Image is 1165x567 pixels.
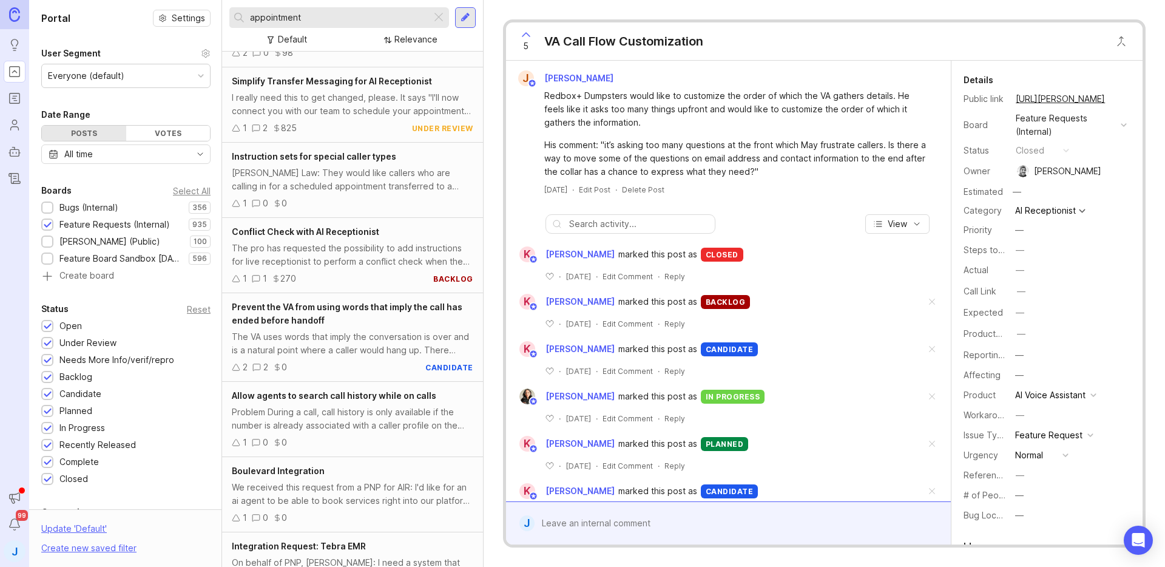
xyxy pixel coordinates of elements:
div: 98 [282,46,293,59]
h1: Portal [41,11,70,25]
time: [DATE] [566,461,591,470]
div: Idea [964,539,982,554]
div: J [519,515,535,531]
div: Public link [964,92,1006,106]
a: [URL][PERSON_NAME] [1012,91,1109,107]
div: Open Intercom Messenger [1124,526,1153,555]
div: Planned [59,404,92,418]
div: Reply [664,413,685,424]
div: Reply [664,319,685,329]
div: Recently Released [59,438,136,452]
label: Affecting [964,370,1001,380]
button: J [4,540,25,562]
time: [DATE] [566,272,591,281]
div: 1 [243,121,247,135]
span: Conflict Check with AI Receptionist [232,226,379,237]
div: · [658,461,660,471]
div: Closed [59,472,88,486]
div: K [519,246,535,262]
span: [PERSON_NAME] [545,437,615,450]
div: — [1017,327,1025,341]
div: VA Call Flow Customization [544,33,703,50]
div: Candidate [59,387,101,401]
div: · [596,366,598,376]
label: Expected [964,307,1003,317]
span: [PERSON_NAME] [545,295,615,308]
div: Redbox+ Dumpsters would like to customize the order of which the VA gathers details. He feels lik... [544,89,927,129]
a: K[PERSON_NAME] [512,246,618,262]
div: Board [964,118,1006,132]
span: Integration Request: Tebra EMR [232,541,366,551]
div: backlog [701,295,751,309]
div: — [1009,184,1025,200]
div: I really need this to get changed, please. It says "I'll now connect you with our team to schedul... [232,91,473,118]
div: · [596,413,598,424]
div: Status [964,144,1006,157]
div: · [559,366,561,376]
span: [PERSON_NAME] [545,248,615,261]
div: under review [412,123,473,134]
div: 2 [263,361,268,374]
div: — [1016,306,1024,319]
div: · [658,271,660,282]
div: Details [964,73,993,87]
div: Reset [187,306,211,313]
a: Portal [4,61,25,83]
a: Conflict Check with AI ReceptionistThe pro has requested the possibility to add instructions for ... [222,218,483,293]
span: [PERSON_NAME] [545,390,615,403]
div: Problem During a call, call history is only available if the number is already associated with a ... [232,406,473,432]
svg: toggle icon [191,149,210,159]
div: — [1015,509,1024,522]
span: [PERSON_NAME] [544,73,613,83]
div: Normal [1015,449,1043,462]
div: Reply [664,366,685,376]
button: Reference(s) [1012,467,1028,483]
button: Expected [1012,305,1028,321]
a: Allow agents to search call history while on callsProblem During a call, call history is only ava... [222,382,483,457]
div: Edit Post [579,185,610,195]
div: Complete [59,455,99,469]
div: 1 [243,272,247,285]
label: Urgency [964,450,998,460]
a: K[PERSON_NAME] [512,341,618,357]
div: · [658,366,660,376]
div: AI Voice Assistant [1015,389,1086,402]
div: — [1016,243,1024,257]
div: 270 [280,272,296,285]
div: backlog [433,274,473,284]
span: marked this post as [618,295,697,308]
a: Simplify Transfer Messaging for AI ReceptionistI really need this to get changed, please. It says... [222,67,483,143]
input: Search activity... [569,217,709,231]
div: Feature Requests (Internal) [1016,112,1116,138]
div: · [596,461,598,471]
div: · [559,461,561,471]
div: 0 [282,197,287,210]
a: [DATE] [544,185,567,195]
label: Issue Type [964,430,1008,440]
div: User Segment [41,46,101,61]
div: 0 [263,436,268,449]
div: — [1016,409,1024,422]
img: member badge [527,79,536,88]
div: Create new saved filter [41,542,137,555]
div: Everyone (default) [48,69,124,83]
div: The VA uses words that imply the conversation is over and is a natural point where a caller would... [232,330,473,357]
div: 1 [243,436,247,449]
span: Settings [172,12,205,24]
div: — [1016,469,1024,482]
img: member badge [528,444,538,453]
a: Changelog [4,168,25,189]
div: Owner [964,165,1006,178]
label: Bug Location [964,510,1016,520]
input: Search... [250,11,427,24]
div: Backlog [59,370,92,384]
a: K[PERSON_NAME] [512,483,618,499]
div: · [658,319,660,329]
a: K[PERSON_NAME] [512,436,618,452]
div: 0 [282,436,287,449]
div: — [1015,489,1024,502]
a: K[PERSON_NAME] [512,294,618,310]
div: · [658,413,660,424]
div: 0 [263,511,268,525]
button: Close button [1109,29,1133,53]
